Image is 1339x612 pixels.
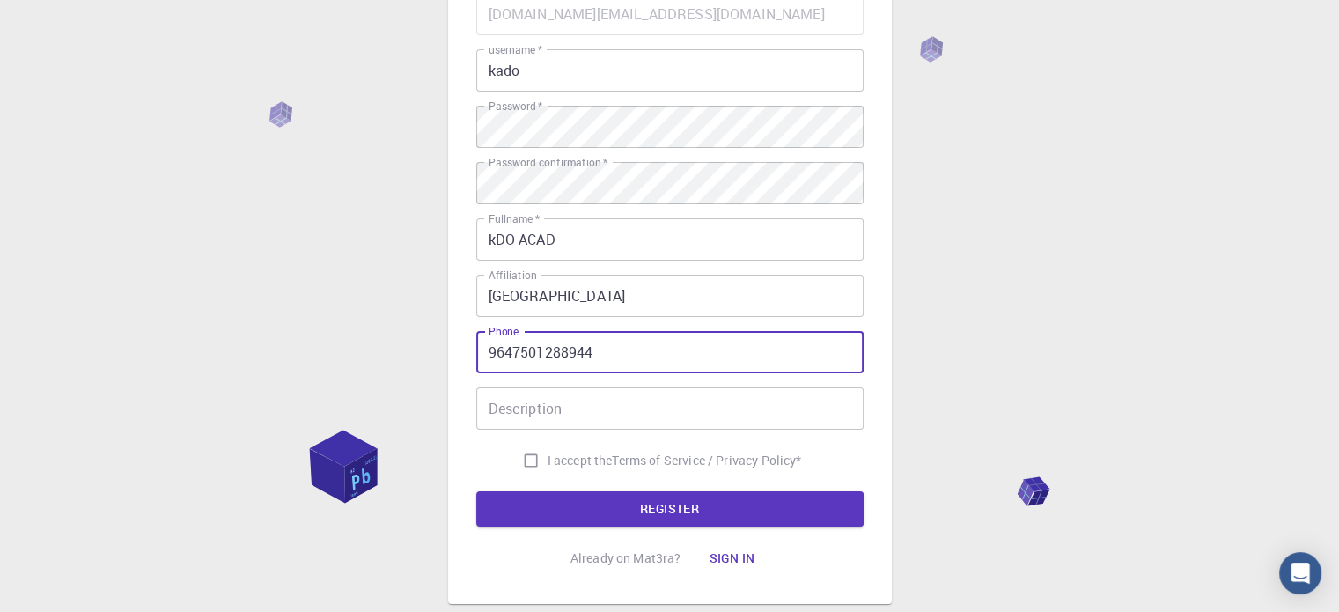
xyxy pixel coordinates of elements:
[489,99,542,114] label: Password
[1279,552,1321,594] div: Open Intercom Messenger
[489,268,536,283] label: Affiliation
[612,452,801,469] a: Terms of Service / Privacy Policy*
[489,155,607,170] label: Password confirmation
[570,549,681,567] p: Already on Mat3ra?
[695,541,769,576] button: Sign in
[548,452,613,469] span: I accept the
[489,324,519,339] label: Phone
[476,491,864,527] button: REGISTER
[489,211,540,226] label: Fullname
[489,42,542,57] label: username
[612,452,801,469] p: Terms of Service / Privacy Policy *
